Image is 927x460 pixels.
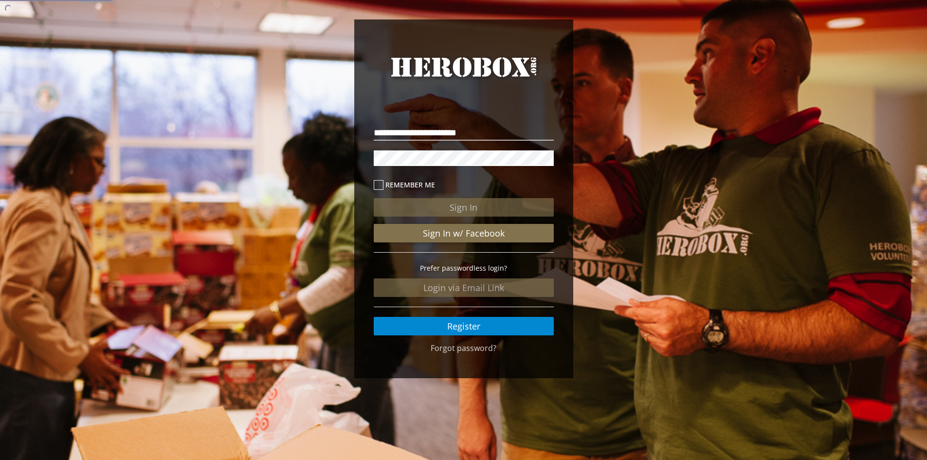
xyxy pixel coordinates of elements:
[374,317,554,335] a: Register
[374,262,554,274] p: Prefer passwordless login?
[431,343,496,353] a: Forgot password?
[374,179,554,190] label: Remember me
[374,198,554,217] button: Sign In
[374,224,554,242] a: Sign In w/ Facebook
[374,278,554,297] a: Login via Email Link
[374,54,554,98] a: HeroBox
